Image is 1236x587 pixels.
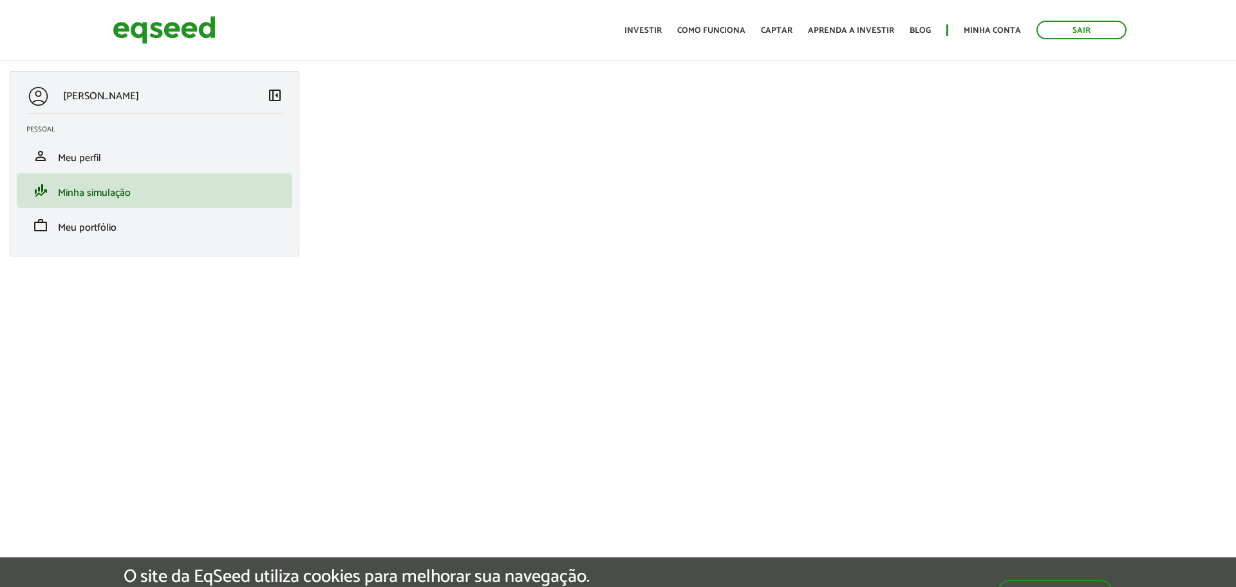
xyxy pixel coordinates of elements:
img: EqSeed [113,13,216,47]
a: Investir [624,26,662,35]
li: Minha simulação [17,173,292,208]
a: Blog [910,26,931,35]
h2: Pessoal [26,126,292,133]
span: Meu portfólio [58,219,117,236]
a: Aprenda a investir [808,26,894,35]
span: Minha simulação [58,184,131,202]
a: personMeu perfil [26,148,283,164]
a: workMeu portfólio [26,218,283,233]
span: person [33,148,48,164]
a: Colapsar menu [267,88,283,106]
a: Captar [761,26,792,35]
a: Como funciona [677,26,745,35]
li: Meu portfólio [17,208,292,243]
span: Meu perfil [58,149,101,167]
a: finance_modeMinha simulação [26,183,283,198]
a: Minha conta [964,26,1021,35]
p: [PERSON_NAME] [63,90,139,102]
span: finance_mode [33,183,48,198]
span: work [33,218,48,233]
li: Meu perfil [17,139,292,173]
h5: O site da EqSeed utiliza cookies para melhorar sua navegação. [124,567,590,587]
a: Sair [1036,21,1127,39]
span: left_panel_close [267,88,283,103]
